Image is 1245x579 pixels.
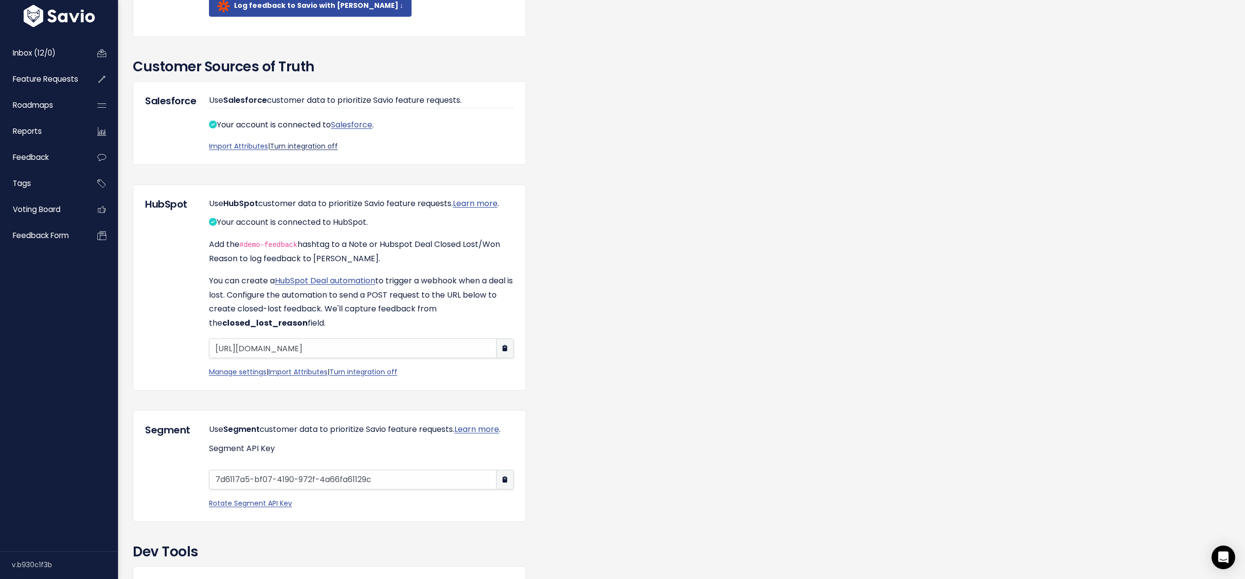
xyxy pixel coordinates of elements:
[12,552,118,578] div: v.b930c1f3b
[2,224,82,247] a: Feedback form
[13,178,31,188] span: Tags
[209,367,267,377] a: Manage settings
[2,146,82,169] a: Feedback
[13,100,53,110] span: Roadmaps
[209,423,514,437] p: Use customer data to prioritize Savio feature requests. .
[13,152,49,162] span: Feedback
[209,442,275,456] label: Segment API Key
[222,317,308,329] strong: closed_lost_reason
[234,0,403,10] b: Log feedback to Savio with [PERSON_NAME] ↓
[209,93,514,108] p: Use customer data to prioritize Savio feature requests.
[145,93,194,108] h5: Salesforce
[2,172,82,195] a: Tags
[13,230,69,241] span: Feedback form
[329,367,397,377] a: Turn integration off
[331,119,372,130] a: Salesforce
[133,542,1230,562] h3: Dev Tools
[209,215,514,230] p: Your account is connected to HubSpot.
[13,126,42,136] span: Reports
[145,197,194,212] h5: HubSpot
[145,423,194,437] h5: Segment
[133,57,1230,77] h3: Customer Sources of Truth
[268,367,327,377] a: Import Attributes
[13,74,78,84] span: Feature Requests
[223,94,267,106] span: Salesforce
[209,498,292,508] a: Rotate Segment API Key
[209,366,514,378] p: | |
[239,241,297,249] code: #demo-feedback
[209,238,514,266] p: Add the hashtag to a Note or Hubspot Deal Closed Lost/Won Reason to log feedback to [PERSON_NAME].
[2,42,82,64] a: Inbox (12/0)
[1212,546,1235,569] div: Open Intercom Messenger
[2,198,82,221] a: Voting Board
[270,141,338,151] a: Turn integration off
[209,274,514,331] p: You can create a to trigger a webhook when a deal is lost. Configure the automation to send a POS...
[21,5,97,27] img: logo-white.9d6f32f41409.svg
[209,141,268,151] a: Import Attributes
[13,48,56,58] span: Inbox (12/0)
[209,118,514,132] p: Your account is connected to .
[209,140,514,152] p: |
[2,94,82,117] a: Roadmaps
[454,424,499,435] a: Learn more
[275,275,375,286] a: HubSpot Deal automation
[209,197,514,211] p: Use customer data to prioritize Savio feature requests. .
[2,120,82,143] a: Reports
[223,198,258,209] span: HubSpot
[2,68,82,91] a: Feature Requests
[453,198,498,209] a: Learn more
[223,424,260,435] span: Segment
[13,204,60,214] span: Voting Board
